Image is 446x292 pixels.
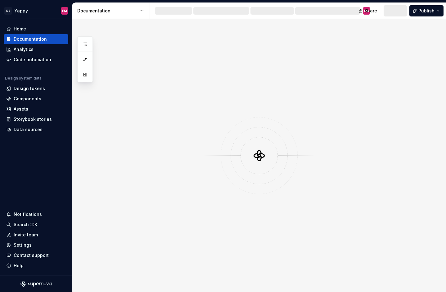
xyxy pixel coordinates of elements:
a: Documentation [4,34,68,44]
div: Code automation [14,57,51,63]
div: Assets [14,106,28,112]
button: DSYappyEM [1,4,71,17]
div: Data sources [14,126,43,133]
a: Settings [4,240,68,250]
div: Contact support [14,252,49,258]
button: Share [355,5,381,16]
button: Search ⌘K [4,220,68,230]
div: Notifications [14,211,42,217]
div: Analytics [14,46,34,52]
div: Settings [14,242,32,248]
div: Design tokens [14,85,45,92]
div: DS [4,7,12,15]
a: Data sources [4,125,68,135]
a: Design tokens [4,84,68,94]
div: Documentation [14,36,47,42]
a: Home [4,24,68,34]
a: Code automation [4,55,68,65]
div: Components [14,96,41,102]
a: Components [4,94,68,104]
a: Invite team [4,230,68,240]
span: Publish [418,8,435,14]
div: Help [14,262,24,269]
button: Notifications [4,209,68,219]
div: Storybook stories [14,116,52,122]
div: Design system data [5,76,42,81]
div: Home [14,26,26,32]
a: Assets [4,104,68,114]
div: Search ⌘K [14,221,37,228]
button: Help [4,261,68,271]
div: EM [62,8,67,13]
a: Storybook stories [4,114,68,124]
button: Contact support [4,250,68,260]
span: Share [364,8,377,14]
div: Invite team [14,232,38,238]
div: Documentation [77,8,136,14]
div: Yappy [14,8,28,14]
button: Publish [409,5,444,16]
svg: Supernova Logo [20,281,52,287]
a: Analytics [4,44,68,54]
